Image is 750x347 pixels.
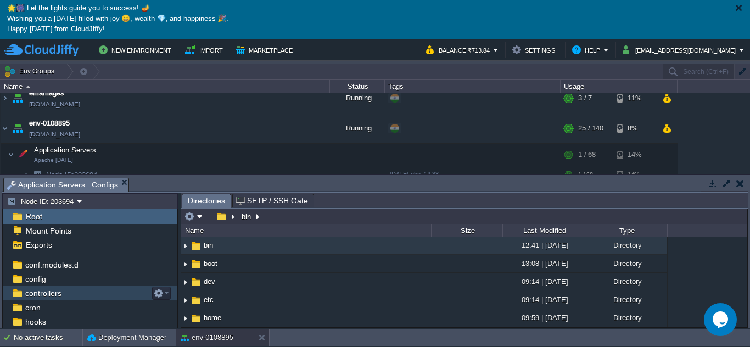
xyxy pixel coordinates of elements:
[578,83,592,113] div: 3 / 7
[502,255,585,272] div: 13:08 | [DATE]
[385,80,560,93] div: Tags
[502,273,585,290] div: 09:14 | [DATE]
[585,237,667,254] div: Directory
[181,255,190,272] img: AMDAwAAAACH5BAEAAAAALAAAAAABAAEAAAICRAEAOw==
[23,166,30,183] img: AMDAwAAAACH5BAEAAAAALAAAAAABAAEAAAICRAEAOw==
[578,166,593,183] div: 1 / 68
[99,43,175,56] button: New Environment
[181,310,190,327] img: AMDAwAAAACH5BAEAAAAALAAAAAABAAEAAAICRAEAOw==
[190,312,202,325] img: AMDAwAAAACH5BAEAAAAALAAAAAABAAEAAAICRAEAOw==
[45,170,99,179] span: 203694
[30,166,45,183] img: AMDAwAAAACH5BAEAAAAALAAAAAABAAEAAAICRAEAOw==
[23,274,48,284] a: config
[1,83,9,113] img: AMDAwAAAACH5BAEAAAAALAAAAAABAAEAAAICRAEAOw==
[240,212,254,221] button: bin
[7,178,118,192] span: Application Servers : Configs
[202,295,215,304] a: etc
[578,144,596,166] div: 1 / 68
[4,64,58,79] button: Env Groups
[10,83,25,113] img: AMDAwAAAACH5BAEAAAAALAAAAAABAAEAAAICRAEAOw==
[29,88,64,99] a: emarriages
[24,226,73,236] a: Mount Points
[331,80,384,93] div: Status
[432,224,502,237] div: Size
[586,224,667,237] div: Type
[24,212,44,221] a: Root
[502,309,585,326] div: 09:59 | [DATE]
[46,170,74,179] span: Node ID:
[26,86,31,88] img: AMDAwAAAACH5BAEAAAAALAAAAAABAAEAAAICRAEAOw==
[502,237,585,254] div: 12:41 | [DATE]
[330,113,385,143] div: Running
[202,241,215,250] a: bin
[585,273,667,290] div: Directory
[585,255,667,272] div: Directory
[578,113,603,143] div: 25 / 140
[182,224,431,237] div: Name
[4,43,79,57] img: CloudJiffy
[181,332,233,343] button: env-0108895
[502,291,585,308] div: 09:14 | [DATE]
[617,113,652,143] div: 8%
[33,145,98,155] span: Application Servers
[330,83,385,113] div: Running
[512,43,558,56] button: Settings
[190,240,202,252] img: AMDAwAAAACH5BAEAAAAALAAAAAABAAEAAAICRAEAOw==
[585,309,667,326] div: Directory
[7,14,743,25] p: Wishing you a [DATE] filled with joy 😄, wealth 💎, and happiness 🎉.
[45,170,99,179] a: Node ID:203694
[181,237,190,254] img: AMDAwAAAACH5BAEAAAAALAAAAAABAAEAAAICRAEAOw==
[23,288,63,298] a: controllers
[236,194,308,207] span: SFTP / SSH Gate
[426,43,493,56] button: Balance ₹713.84
[33,146,98,154] a: Application ServersApache [DATE]
[190,258,202,270] img: AMDAwAAAACH5BAEAAAAALAAAAAABAAEAAAICRAEAOw==
[8,144,14,166] img: AMDAwAAAACH5BAEAAAAALAAAAAABAAEAAAICRAEAOw==
[617,166,652,183] div: 14%
[1,80,329,93] div: Name
[617,144,652,166] div: 14%
[202,313,223,322] a: home
[23,260,80,270] a: conf.modules.d
[7,25,743,35] p: Happy [DATE] from CloudJiffy!
[185,43,226,56] button: Import
[617,83,652,113] div: 11%
[623,43,739,56] button: [EMAIL_ADDRESS][DOMAIN_NAME]
[23,317,48,327] a: hooks
[23,303,42,312] a: cron
[181,274,190,291] img: AMDAwAAAACH5BAEAAAAALAAAAAABAAEAAAICRAEAOw==
[1,113,9,143] img: AMDAwAAAACH5BAEAAAAALAAAAAABAAEAAAICRAEAOw==
[585,291,667,308] div: Directory
[29,118,70,129] span: env-0108895
[181,292,190,309] img: AMDAwAAAACH5BAEAAAAALAAAAAABAAEAAAICRAEAOw==
[10,113,25,143] img: AMDAwAAAACH5BAEAAAAALAAAAAABAAEAAAICRAEAOw==
[572,43,603,56] button: Help
[390,170,439,177] span: [DATE]-php-7.4.33
[561,80,677,93] div: Usage
[202,259,219,268] a: boot
[24,240,54,250] a: Exports
[87,332,166,343] button: Deployment Manager
[15,144,30,166] img: AMDAwAAAACH5BAEAAAAALAAAAAABAAEAAAICRAEAOw==
[29,99,80,110] a: [DOMAIN_NAME]
[29,129,80,140] a: [DOMAIN_NAME]
[236,43,296,56] button: Marketplace
[190,294,202,306] img: AMDAwAAAACH5BAEAAAAALAAAAAABAAEAAAICRAEAOw==
[188,194,225,208] span: Directories
[7,196,77,206] button: Node ID: 203694
[202,277,217,286] a: dev
[503,224,585,237] div: Last Modified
